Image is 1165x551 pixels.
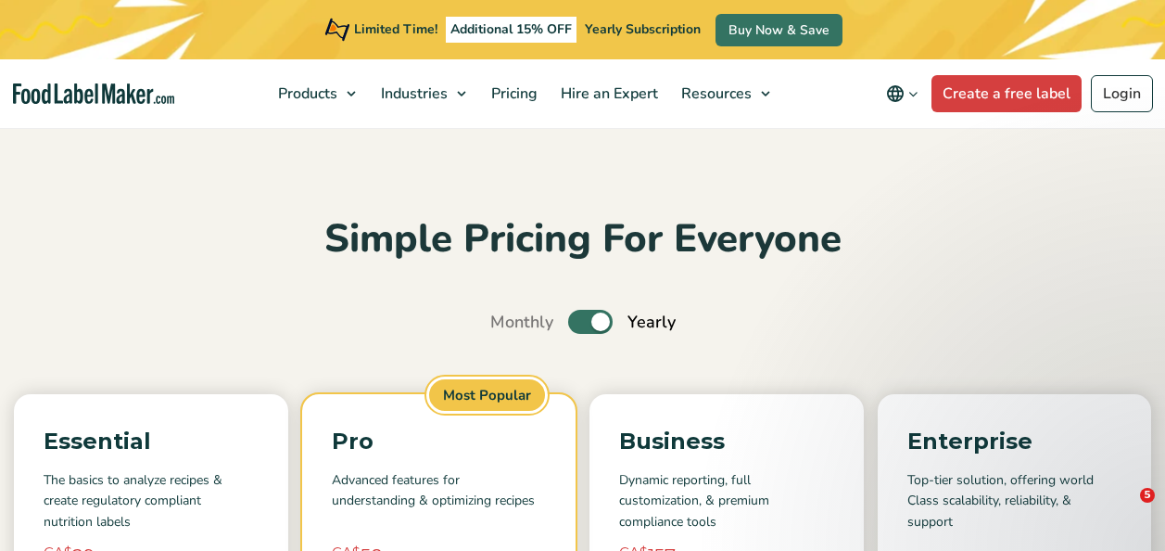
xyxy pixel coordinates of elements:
[670,59,779,128] a: Resources
[907,470,1122,532] p: Top-tier solution, offering world Class scalability, reliability, & support
[555,83,660,104] span: Hire an Expert
[619,470,834,532] p: Dynamic reporting, full customization, & premium compliance tools
[931,75,1082,112] a: Create a free label
[332,424,547,459] p: Pro
[446,17,576,43] span: Additional 15% OFF
[1102,488,1146,532] iframe: Intercom live chat
[44,424,259,459] p: Essential
[272,83,339,104] span: Products
[426,377,548,415] span: Most Popular
[354,20,437,38] span: Limited Time!
[715,14,842,46] a: Buy Now & Save
[619,424,834,459] p: Business
[627,310,676,335] span: Yearly
[267,59,365,128] a: Products
[490,310,553,335] span: Monthly
[676,83,753,104] span: Resources
[550,59,665,128] a: Hire an Expert
[370,59,475,128] a: Industries
[486,83,539,104] span: Pricing
[480,59,545,128] a: Pricing
[585,20,701,38] span: Yearly Subscription
[568,310,613,334] label: Toggle
[44,470,259,532] p: The basics to analyze recipes & create regulatory compliant nutrition labels
[1140,488,1155,503] span: 5
[14,214,1151,265] h2: Simple Pricing For Everyone
[13,83,174,105] a: Food Label Maker homepage
[375,83,450,104] span: Industries
[873,75,931,112] button: Change language
[1091,75,1153,112] a: Login
[332,470,547,532] p: Advanced features for understanding & optimizing recipes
